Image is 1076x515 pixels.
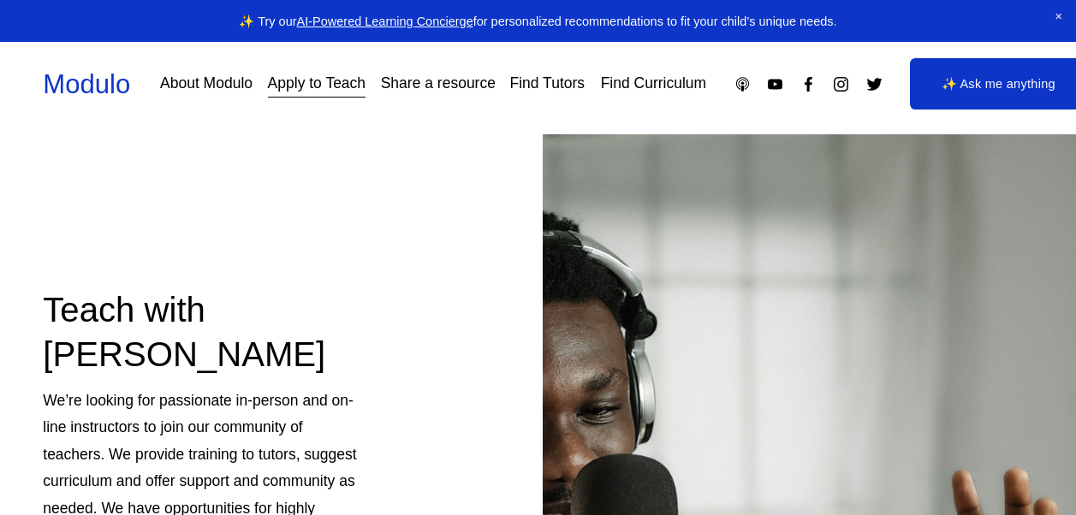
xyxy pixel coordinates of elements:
[381,69,496,99] a: Share a resource
[766,75,784,93] a: YouTube
[160,69,253,99] a: About Modulo
[832,75,850,93] a: Instagram
[297,15,473,28] a: AI-Powered Learning Concierge
[734,75,752,93] a: Apple Podcasts
[43,288,366,378] h2: Teach with [PERSON_NAME]
[601,69,707,99] a: Find Curriculum
[865,75,883,93] a: Twitter
[800,75,817,93] a: Facebook
[43,69,130,99] a: Modulo
[268,69,366,99] a: Apply to Teach
[510,69,586,99] a: Find Tutors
